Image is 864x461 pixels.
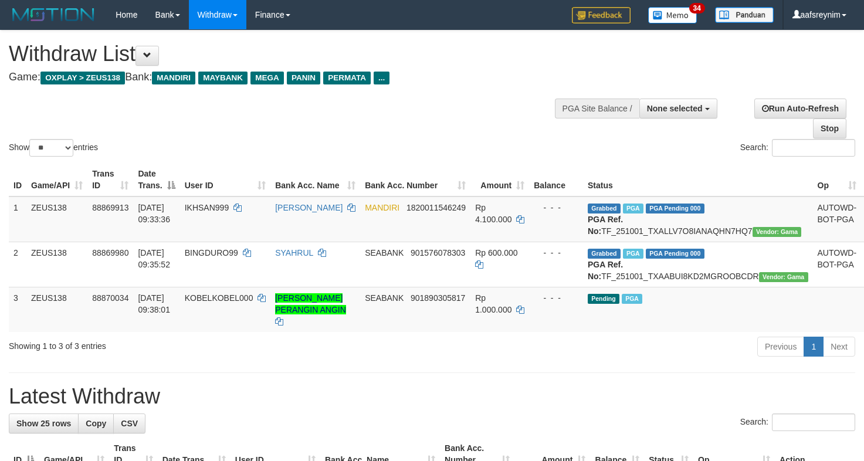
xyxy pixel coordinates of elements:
span: PANIN [287,72,320,84]
th: Op: activate to sort column ascending [813,163,862,196]
label: Search: [740,139,855,157]
img: MOTION_logo.png [9,6,98,23]
span: Pending [588,294,619,304]
span: Rp 4.100.000 [475,203,511,224]
span: Copy 1820011546249 to clipboard [406,203,466,212]
b: PGA Ref. No: [588,260,623,281]
span: Marked by aafanarl [622,294,642,304]
span: OXPLAY > ZEUS138 [40,72,125,84]
span: [DATE] 09:33:36 [138,203,170,224]
label: Search: [740,413,855,431]
span: SEABANK [365,248,404,257]
span: Vendor URL: https://trx31.1velocity.biz [759,272,808,282]
th: Status [583,163,813,196]
span: 88869913 [92,203,128,212]
td: TF_251001_TXALLV7O8IANAQHN7HQ7 [583,196,813,242]
span: Copy [86,419,106,428]
th: Date Trans.: activate to sort column descending [133,163,179,196]
td: TF_251001_TXAABUI8KD2MGROOBCDR [583,242,813,287]
span: MEGA [250,72,284,84]
td: 2 [9,242,26,287]
th: Balance [529,163,583,196]
span: Rp 1.000.000 [475,293,511,314]
span: MAYBANK [198,72,248,84]
td: 3 [9,287,26,332]
a: [PERSON_NAME] [275,203,343,212]
img: Feedback.jpg [572,7,631,23]
a: Next [823,337,855,357]
a: SYAHRUL [275,248,313,257]
span: CSV [121,419,138,428]
span: Copy 901576078303 to clipboard [411,248,465,257]
span: PGA Pending [646,249,704,259]
span: Grabbed [588,204,621,213]
div: - - - [534,247,578,259]
span: IKHSAN999 [185,203,229,212]
span: Show 25 rows [16,419,71,428]
span: 88870034 [92,293,128,303]
div: - - - [534,292,578,304]
span: 88869980 [92,248,128,257]
span: SEABANK [365,293,404,303]
td: ZEUS138 [26,196,87,242]
a: CSV [113,413,145,433]
th: Trans ID: activate to sort column ascending [87,163,133,196]
span: PERMATA [323,72,371,84]
label: Show entries [9,139,98,157]
th: Game/API: activate to sort column ascending [26,163,87,196]
a: Show 25 rows [9,413,79,433]
a: Previous [757,337,804,357]
span: None selected [647,104,703,113]
a: [PERSON_NAME] PERANGIN ANGIN [275,293,346,314]
span: Copy 901890305817 to clipboard [411,293,465,303]
span: Marked by aafanarl [623,249,643,259]
span: KOBELKOBEL000 [185,293,253,303]
h1: Withdraw List [9,42,564,66]
span: 34 [689,3,705,13]
span: Grabbed [588,249,621,259]
h4: Game: Bank: [9,72,564,83]
b: PGA Ref. No: [588,215,623,236]
input: Search: [772,413,855,431]
div: PGA Site Balance / [555,99,639,118]
span: Rp 600.000 [475,248,517,257]
span: BINGDURO99 [185,248,238,257]
th: Bank Acc. Name: activate to sort column ascending [270,163,360,196]
h1: Latest Withdraw [9,385,855,408]
th: ID [9,163,26,196]
a: Run Auto-Refresh [754,99,846,118]
span: Vendor URL: https://trx31.1velocity.biz [753,227,802,237]
span: ... [374,72,389,84]
span: PGA Pending [646,204,704,213]
span: MANDIRI [365,203,399,212]
button: None selected [639,99,717,118]
a: Copy [78,413,114,433]
th: Bank Acc. Number: activate to sort column ascending [360,163,470,196]
th: Amount: activate to sort column ascending [470,163,529,196]
img: Button%20Memo.svg [648,7,697,23]
select: Showentries [29,139,73,157]
td: ZEUS138 [26,242,87,287]
td: AUTOWD-BOT-PGA [813,242,862,287]
img: panduan.png [715,7,774,23]
div: - - - [534,202,578,213]
div: Showing 1 to 3 of 3 entries [9,335,351,352]
a: 1 [804,337,824,357]
a: Stop [813,118,846,138]
span: Marked by aafsolysreylen [623,204,643,213]
td: ZEUS138 [26,287,87,332]
span: [DATE] 09:38:01 [138,293,170,314]
input: Search: [772,139,855,157]
th: User ID: activate to sort column ascending [180,163,271,196]
span: [DATE] 09:35:52 [138,248,170,269]
td: 1 [9,196,26,242]
td: AUTOWD-BOT-PGA [813,196,862,242]
span: MANDIRI [152,72,195,84]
